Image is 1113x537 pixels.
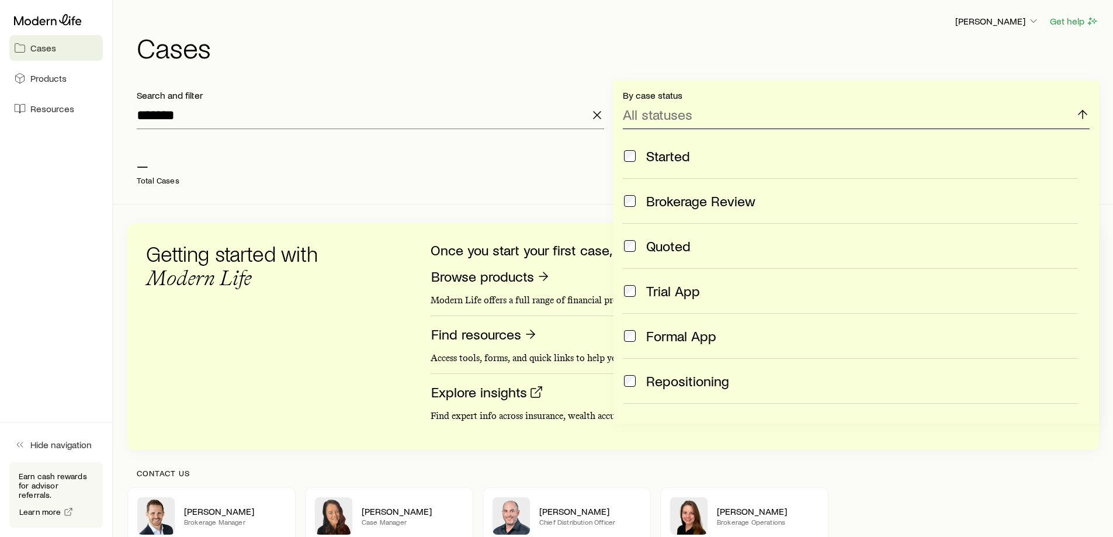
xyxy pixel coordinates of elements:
[9,96,103,122] a: Resources
[955,15,1040,29] button: [PERSON_NAME]
[431,383,544,401] a: Explore insights
[624,195,636,207] input: Brokerage Review
[646,238,691,254] span: Quoted
[146,242,333,290] h3: Getting started with
[1049,15,1099,28] button: Get help
[431,325,538,344] a: Find resources
[717,505,819,517] p: [PERSON_NAME]
[184,505,286,517] p: [PERSON_NAME]
[362,505,463,517] p: [PERSON_NAME]
[717,517,819,526] p: Brokerage Operations
[431,242,1080,258] p: Once you start your first case, you will be able to track the status and collaborate with your te...
[137,157,179,174] p: —
[539,517,641,526] p: Chief Distribution Officer
[955,15,1039,27] p: [PERSON_NAME]
[646,283,700,299] span: Trial App
[137,176,179,185] p: Total Cases
[624,330,636,342] input: Formal App
[9,432,103,458] button: Hide navigation
[9,462,103,528] div: Earn cash rewards for advisor referrals.Learn more
[362,517,463,526] p: Case Manager
[431,268,551,286] a: Browse products
[624,150,636,162] input: Started
[624,240,636,252] input: Quoted
[431,410,1080,422] p: Find expert info across insurance, wealth accumulation, charitable giving and more.
[19,472,93,500] p: Earn cash rewards for advisor referrals.
[646,148,690,164] span: Started
[431,295,1080,306] p: Modern Life offers a full range of financial protection products from leading carriers.
[493,497,530,535] img: Dan Pierson
[646,328,716,344] span: Formal App
[137,469,1090,478] p: Contact us
[146,265,252,290] span: Modern Life
[315,497,352,535] img: Abby McGuigan
[623,89,1090,101] p: By case status
[184,517,286,526] p: Brokerage Manager
[646,193,755,209] span: Brokerage Review
[30,72,67,84] span: Products
[670,497,708,535] img: Ellen Wall
[9,35,103,61] a: Cases
[624,375,636,387] input: Repositioning
[646,373,729,389] span: Repositioning
[137,497,175,535] img: Nick Weiler
[30,42,56,54] span: Cases
[9,65,103,91] a: Products
[19,508,61,516] span: Learn more
[431,352,1080,364] p: Access tools, forms, and quick links to help you manage your business.
[30,103,74,115] span: Resources
[623,106,692,123] p: All statuses
[624,285,636,297] input: Trial App
[137,33,1099,61] h1: Cases
[539,505,641,517] p: [PERSON_NAME]
[137,89,604,101] p: Search and filter
[30,439,92,451] span: Hide navigation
